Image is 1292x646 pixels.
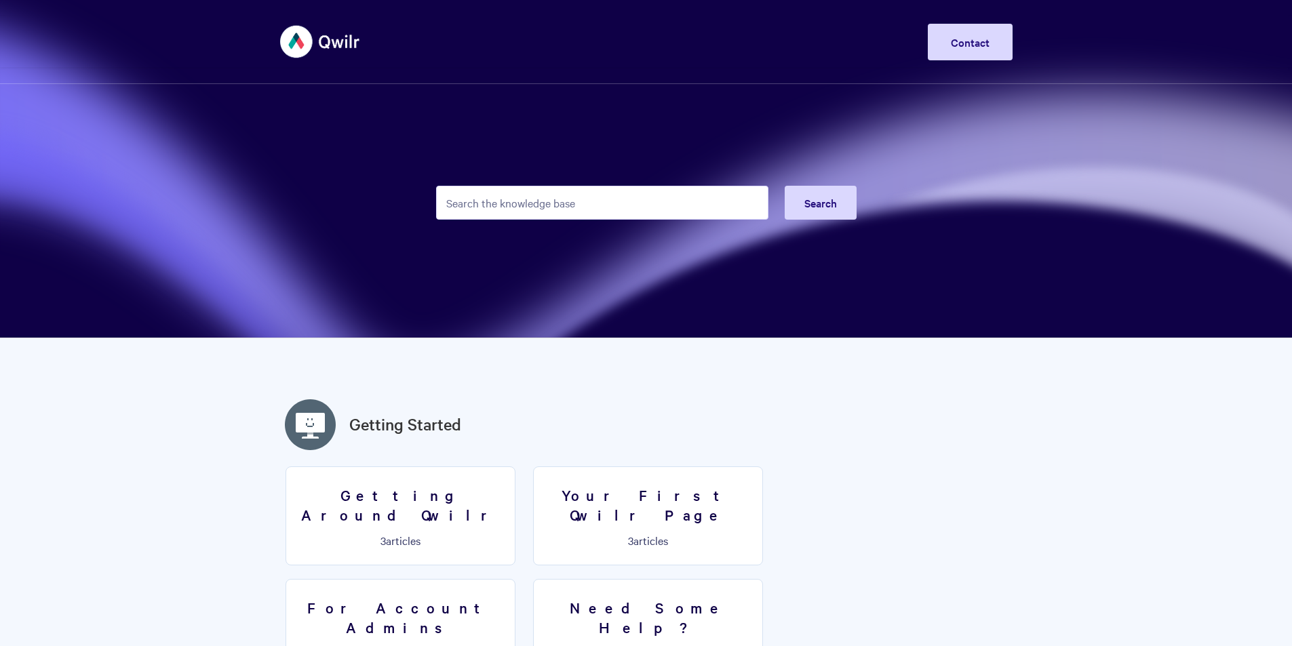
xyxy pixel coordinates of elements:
[533,466,763,565] a: Your First Qwilr Page 3articles
[542,485,754,524] h3: Your First Qwilr Page
[542,534,754,546] p: articles
[280,16,361,67] img: Qwilr Help Center
[294,485,507,524] h3: Getting Around Qwilr
[928,24,1013,60] a: Contact
[804,195,837,210] span: Search
[542,598,754,637] h3: Need Some Help?
[349,412,461,437] a: Getting Started
[294,598,507,637] h3: For Account Admins
[294,534,507,546] p: articles
[380,533,386,548] span: 3
[286,466,515,565] a: Getting Around Qwilr 3articles
[436,186,768,220] input: Search the knowledge base
[628,533,633,548] span: 3
[785,186,857,220] button: Search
